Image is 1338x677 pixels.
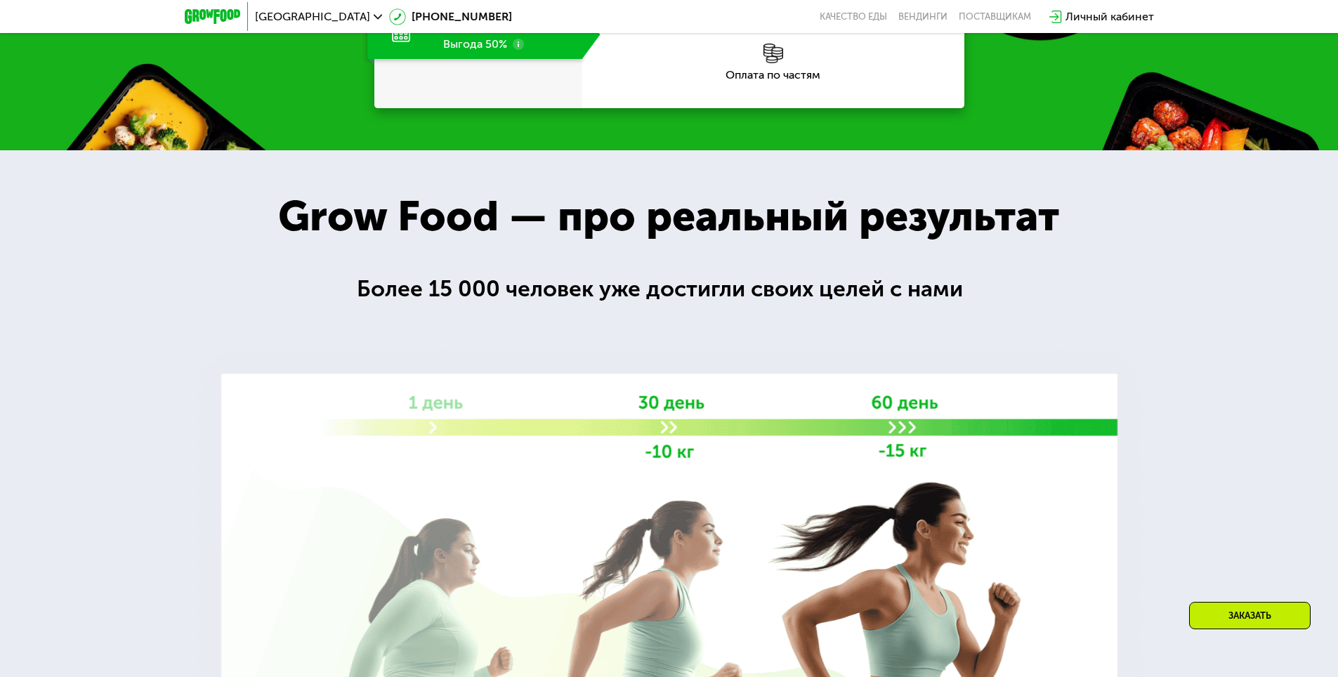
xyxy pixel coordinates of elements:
[1189,602,1311,629] div: Заказать
[582,70,964,81] div: Оплата по частям
[898,11,947,22] a: Вендинги
[357,272,981,306] div: Более 15 000 человек уже достигли своих целей с нами
[389,8,512,25] a: [PHONE_NUMBER]
[959,11,1031,22] div: поставщикам
[1065,8,1154,25] div: Личный кабинет
[255,11,370,22] span: [GEOGRAPHIC_DATA]
[247,185,1090,248] div: Grow Food — про реальный результат
[820,11,887,22] a: Качество еды
[763,44,783,63] img: l6xcnZfty9opOoJh.png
